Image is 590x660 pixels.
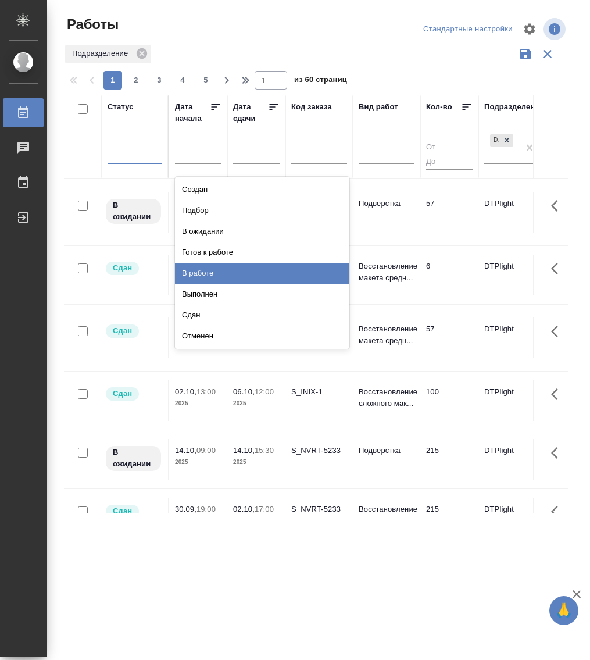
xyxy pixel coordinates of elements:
[544,317,572,345] button: Здесь прячутся важные кнопки
[420,20,516,38] div: split button
[294,73,347,90] span: из 60 страниц
[544,498,572,526] button: Здесь прячутся важные кнопки
[175,242,349,263] div: Готов к работе
[426,141,473,155] input: От
[426,155,473,169] input: До
[359,261,414,284] p: Восстановление макета средн...
[233,505,255,513] p: 02.10,
[255,446,274,455] p: 15:30
[105,198,162,225] div: Исполнитель назначен, приступать к работе пока рано
[127,74,145,86] span: 2
[196,505,216,513] p: 19:00
[196,387,216,396] p: 13:00
[196,71,215,90] button: 5
[108,101,134,113] div: Статус
[554,598,574,623] span: 🙏
[175,179,349,200] div: Создан
[426,101,452,113] div: Кол-во
[113,325,132,337] p: Сдан
[113,199,154,223] p: В ожидании
[175,200,349,221] div: Подбор
[420,380,478,421] td: 100
[420,317,478,358] td: 57
[359,101,398,113] div: Вид работ
[113,262,132,274] p: Сдан
[64,15,119,34] span: Работы
[233,101,268,124] div: Дата сдачи
[175,446,196,455] p: 14.10,
[291,445,347,456] div: S_NVRT-5233
[544,192,572,220] button: Здесь прячутся важные кнопки
[478,498,546,538] td: DTPlight
[175,456,221,468] p: 2025
[105,386,162,402] div: Менеджер проверил работу исполнителя, передает ее на следующий этап
[196,74,215,86] span: 5
[359,386,414,409] p: Восстановление сложного мак...
[255,505,274,513] p: 17:00
[105,261,162,276] div: Менеджер проверил работу исполнителя, передает ее на следующий этап
[113,447,154,470] p: В ожидании
[543,18,568,40] span: Посмотреть информацию
[113,505,132,517] p: Сдан
[478,317,546,358] td: DTPlight
[544,380,572,408] button: Здесь прячутся важные кнопки
[537,43,559,65] button: Сбросить фильтры
[291,101,332,113] div: Код заказа
[175,263,349,284] div: В работе
[489,133,514,148] div: DTPlight
[196,446,216,455] p: 09:00
[359,323,414,347] p: Восстановление макета средн...
[484,101,544,113] div: Подразделение
[516,15,543,43] span: Настроить таблицу
[359,504,414,527] p: Восстановление макета средн...
[105,445,162,472] div: Исполнитель назначен, приступать к работе пока рано
[175,305,349,326] div: Сдан
[420,192,478,233] td: 57
[173,74,192,86] span: 4
[420,439,478,480] td: 215
[478,255,546,295] td: DTPlight
[233,456,280,468] p: 2025
[105,504,162,519] div: Менеджер проверил работу исполнителя, передает ее на следующий этап
[514,43,537,65] button: Сохранить фильтры
[420,498,478,538] td: 215
[233,387,255,396] p: 06.10,
[359,445,414,456] p: Подверстка
[490,134,500,147] div: DTPlight
[544,439,572,467] button: Здесь прячутся важные кнопки
[127,71,145,90] button: 2
[175,284,349,305] div: Выполнен
[150,74,169,86] span: 3
[175,326,349,347] div: Отменен
[150,71,169,90] button: 3
[233,398,280,409] p: 2025
[255,387,274,396] p: 12:00
[175,101,210,124] div: Дата начала
[478,192,546,233] td: DTPlight
[291,504,347,515] div: S_NVRT-5233
[72,48,132,59] p: Подразделение
[65,45,151,63] div: Подразделение
[175,505,196,513] p: 30.09,
[173,71,192,90] button: 4
[478,380,546,421] td: DTPlight
[175,398,221,409] p: 2025
[478,439,546,480] td: DTPlight
[291,386,347,398] div: S_INIX-1
[105,323,162,339] div: Менеджер проверил работу исполнителя, передает ее на следующий этап
[420,255,478,295] td: 6
[233,446,255,455] p: 14.10,
[544,255,572,283] button: Здесь прячутся важные кнопки
[175,387,196,396] p: 02.10,
[359,198,414,209] p: Подверстка
[549,596,578,625] button: 🙏
[113,388,132,399] p: Сдан
[175,221,349,242] div: В ожидании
